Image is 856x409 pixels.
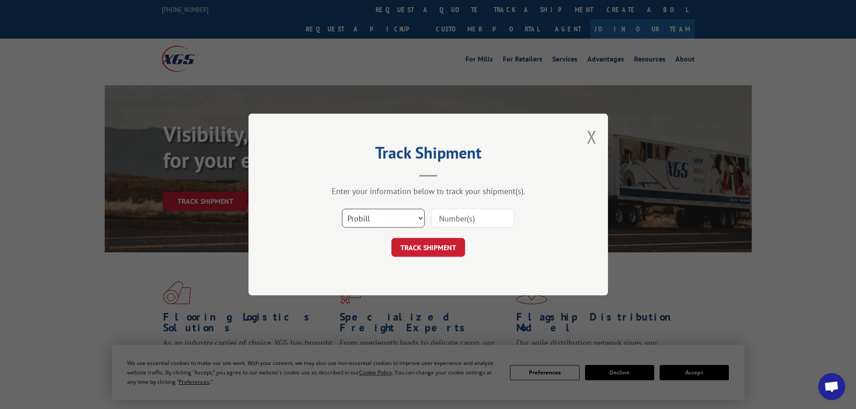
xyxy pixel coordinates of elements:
[431,209,514,228] input: Number(s)
[587,125,597,149] button: Close modal
[293,146,563,163] h2: Track Shipment
[293,186,563,196] div: Enter your information below to track your shipment(s).
[818,373,845,400] div: Open chat
[391,238,465,257] button: TRACK SHIPMENT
